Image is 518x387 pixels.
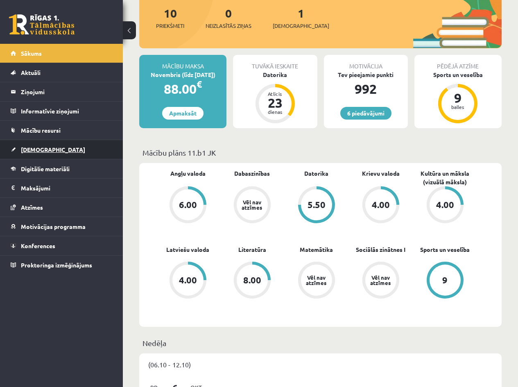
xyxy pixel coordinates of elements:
[139,55,226,70] div: Mācību maksa
[21,261,92,269] span: Proktoringa izmēģinājums
[21,82,113,101] legend: Ziņojumi
[284,186,348,225] a: 5.50
[324,55,408,70] div: Motivācija
[11,217,113,236] a: Motivācijas programma
[305,275,328,285] div: Vēl nav atzīmes
[21,146,85,153] span: [DEMOGRAPHIC_DATA]
[308,200,326,209] div: 5.50
[11,256,113,274] a: Proktoringa izmēģinājums
[21,50,42,57] span: Sākums
[206,6,251,30] a: 0Neizlasītās ziņas
[139,353,502,376] div: (06.10 - 12.10)
[356,245,405,254] a: Sociālās zinātnes I
[234,169,270,178] a: Dabaszinības
[170,169,206,178] a: Angļu valoda
[21,127,61,134] span: Mācību resursi
[372,200,390,209] div: 4.00
[362,169,400,178] a: Krievu valoda
[11,159,113,178] a: Digitālie materiāli
[273,6,329,30] a: 1[DEMOGRAPHIC_DATA]
[11,236,113,255] a: Konferences
[11,140,113,159] a: [DEMOGRAPHIC_DATA]
[156,6,184,30] a: 10Priekšmeti
[348,262,413,300] a: Vēl nav atzīmes
[446,91,470,104] div: 9
[21,165,70,172] span: Digitālie materiāli
[369,275,392,285] div: Vēl nav atzīmes
[156,186,220,225] a: 6.00
[179,200,197,209] div: 6.00
[162,107,204,120] a: Apmaksāt
[11,179,113,197] a: Maksājumi
[233,70,317,124] a: Datorika Atlicis 23 dienas
[21,69,41,76] span: Aktuāli
[11,63,113,82] a: Aktuāli
[284,262,348,300] a: Vēl nav atzīmes
[413,169,477,186] a: Kultūra un māksla (vizuālā māksla)
[21,179,113,197] legend: Maksājumi
[220,262,284,300] a: 8.00
[414,70,502,79] div: Sports un veselība
[233,55,317,70] div: Tuvākā ieskaite
[166,245,209,254] a: Latviešu valoda
[300,245,333,254] a: Matemātika
[238,245,266,254] a: Literatūra
[348,186,413,225] a: 4.00
[340,107,391,120] a: 6 piedāvājumi
[139,70,226,79] div: Novembris (līdz [DATE])
[156,22,184,30] span: Priekšmeti
[414,55,502,70] div: Pēdējā atzīme
[21,204,43,211] span: Atzīmes
[233,70,317,79] div: Datorika
[442,276,448,285] div: 9
[143,337,498,349] p: Nedēļa
[243,276,261,285] div: 8.00
[413,186,477,225] a: 4.00
[220,186,284,225] a: Vēl nav atzīmes
[273,22,329,30] span: [DEMOGRAPHIC_DATA]
[206,22,251,30] span: Neizlasītās ziņas
[156,262,220,300] a: 4.00
[21,223,86,230] span: Motivācijas programma
[324,79,408,99] div: 992
[420,245,470,254] a: Sports un veselība
[304,169,328,178] a: Datorika
[11,102,113,120] a: Informatīvie ziņojumi
[11,121,113,140] a: Mācību resursi
[197,78,202,90] span: €
[263,96,287,109] div: 23
[11,44,113,63] a: Sākums
[179,276,197,285] div: 4.00
[21,102,113,120] legend: Informatīvie ziņojumi
[263,109,287,114] div: dienas
[143,147,498,158] p: Mācību plāns 11.b1 JK
[241,199,264,210] div: Vēl nav atzīmes
[9,14,75,35] a: Rīgas 1. Tālmācības vidusskola
[21,242,55,249] span: Konferences
[413,262,477,300] a: 9
[436,200,454,209] div: 4.00
[446,104,470,109] div: balles
[324,70,408,79] div: Tev pieejamie punkti
[11,198,113,217] a: Atzīmes
[414,70,502,124] a: Sports un veselība 9 balles
[139,79,226,99] div: 88.00
[11,82,113,101] a: Ziņojumi
[263,91,287,96] div: Atlicis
